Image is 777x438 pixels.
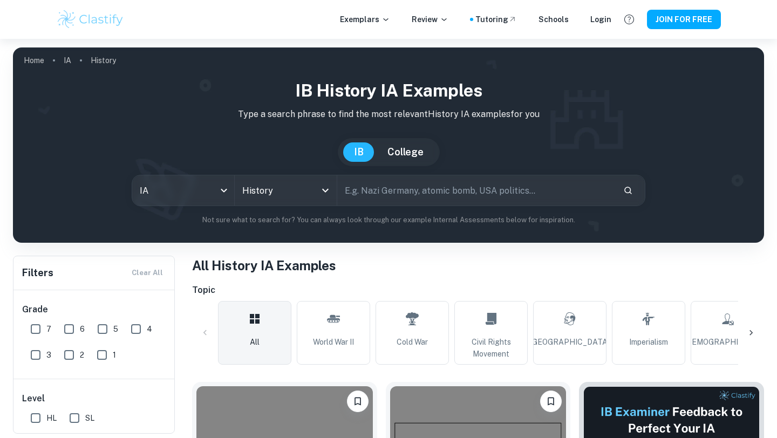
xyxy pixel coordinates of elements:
[540,391,562,412] button: Please log in to bookmark exemplars
[192,284,764,297] h6: Topic
[684,336,771,348] span: [DEMOGRAPHIC_DATA]
[22,108,755,121] p: Type a search phrase to find the most relevant History IA examples for you
[539,13,569,25] a: Schools
[619,181,637,200] button: Search
[147,323,152,335] span: 4
[340,13,390,25] p: Exemplars
[313,336,354,348] span: World War II
[337,175,615,206] input: E.g. Nazi Germany, atomic bomb, USA politics...
[24,53,44,68] a: Home
[647,10,721,29] button: JOIN FOR FREE
[377,142,434,162] button: College
[22,392,167,405] h6: Level
[459,336,523,360] span: Civil Rights Movement
[13,47,764,243] img: profile cover
[530,336,610,348] span: [GEOGRAPHIC_DATA]
[22,265,53,280] h6: Filters
[80,349,84,361] span: 2
[113,323,118,335] span: 5
[412,13,448,25] p: Review
[620,10,638,29] button: Help and Feedback
[250,336,260,348] span: All
[85,412,94,424] span: SL
[91,54,116,66] p: History
[22,215,755,225] p: Not sure what to search for? You can always look through our example Internal Assessments below f...
[192,256,764,275] h1: All History IA Examples
[318,183,333,198] button: Open
[80,323,85,335] span: 6
[64,53,71,68] a: IA
[46,323,51,335] span: 7
[113,349,116,361] span: 1
[590,13,611,25] a: Login
[46,349,51,361] span: 3
[343,142,374,162] button: IB
[629,336,668,348] span: Imperialism
[132,175,234,206] div: IA
[22,78,755,104] h1: IB History IA examples
[397,336,428,348] span: Cold War
[475,13,517,25] a: Tutoring
[46,412,57,424] span: HL
[56,9,125,30] img: Clastify logo
[347,391,369,412] button: Please log in to bookmark exemplars
[22,303,167,316] h6: Grade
